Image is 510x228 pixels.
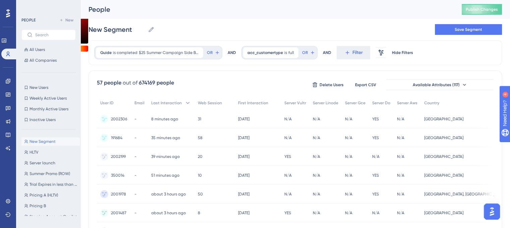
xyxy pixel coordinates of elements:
button: Weekly Active Users [21,94,76,102]
span: 350014 [111,173,124,178]
span: Last Interaction [151,100,182,106]
span: Monthly Active Users [30,106,68,112]
span: 58 [198,135,203,140]
span: Staging Account Copilot [30,214,77,219]
span: N/A [397,173,404,178]
time: about 3 hours ago [151,211,186,215]
div: 57 people [97,79,121,87]
button: Hide Filters [392,47,413,58]
span: 50 [198,191,203,197]
span: N/A [313,116,320,122]
button: Filter [337,46,370,59]
span: [GEOGRAPHIC_DATA] [424,154,463,159]
span: [GEOGRAPHIC_DATA], [GEOGRAPHIC_DATA] [424,191,505,197]
time: [DATE] [238,173,249,178]
span: Server Vultr [284,100,306,106]
span: [GEOGRAPHIC_DATA] [424,173,463,178]
span: - [134,210,136,216]
span: Save Segment [455,27,482,32]
time: 35 minutes ago [151,135,180,140]
span: 2001978 [111,191,126,197]
span: Export CSV [355,82,376,88]
span: N/A [345,210,352,216]
span: YES [284,210,291,216]
span: Available Attributes (117) [413,82,460,88]
span: - [134,116,136,122]
span: - [134,173,136,178]
span: OR [207,50,213,55]
span: N/A [345,116,352,122]
span: Guide [100,50,112,55]
button: HLTV [21,148,80,156]
time: [DATE] [238,192,249,196]
span: N/A [284,135,292,140]
time: [DATE] [238,154,249,159]
span: full [288,50,294,55]
button: Monthly Active Users [21,105,76,113]
span: N/A [284,116,292,122]
span: [GEOGRAPHIC_DATA] [424,135,463,140]
span: User ID [100,100,114,106]
span: N/A [372,154,380,159]
time: 8 minutes ago [151,117,178,121]
span: N/A [345,173,352,178]
button: New [57,16,76,24]
span: is completed [113,50,137,55]
span: Pricing B [30,203,46,209]
div: out of [123,79,137,87]
span: Server Linode [313,100,338,106]
time: about 3 hours ago [151,192,186,196]
span: YES [284,154,291,159]
span: HLTV [30,150,38,155]
span: Inactive Users [30,117,56,122]
button: Available Attributes (117) [386,79,494,90]
span: N/A [397,191,404,197]
span: Server launch [30,160,55,166]
span: N/A [313,135,320,140]
div: AND [323,46,331,59]
input: Segment Name [89,25,145,34]
span: Pricing A (HLTV) [30,192,58,198]
span: 191684 [111,135,122,140]
span: - [134,191,136,197]
time: 51 minutes ago [151,173,179,178]
span: Server Aws [397,100,417,106]
span: N/A [313,191,320,197]
span: Delete Users [320,82,344,88]
span: Filter [352,49,363,57]
button: Publish Changes [462,4,502,15]
button: Pricing B [21,202,80,210]
button: Delete Users [311,79,345,90]
span: N/A [284,191,292,197]
button: New Users [21,83,76,92]
span: 20 [198,154,203,159]
span: N/A [313,173,320,178]
span: OR [302,50,308,55]
span: All Companies [30,58,57,63]
span: N/A [397,135,404,140]
span: YES [372,173,379,178]
time: [DATE] [238,117,249,121]
span: 2001487 [111,210,126,216]
div: 4 [47,3,49,9]
span: - [134,154,136,159]
span: New [65,17,73,23]
span: 2002306 [111,116,127,122]
span: Summer Promo (ROW) [30,171,70,176]
button: Pricing A (HLTV) [21,191,80,199]
div: 674169 people [139,79,174,87]
span: N/A [345,135,352,140]
button: Staging Account Copilot [21,213,80,221]
span: [GEOGRAPHIC_DATA] [424,210,463,216]
div: AND [228,46,236,59]
span: N/A [397,116,404,122]
span: YES [372,135,379,140]
span: 31 [198,116,201,122]
span: 10 [198,173,202,178]
span: acc_customertype [247,50,283,55]
button: Export CSV [349,79,382,90]
span: Email [134,100,145,106]
span: New Segment [30,139,56,144]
